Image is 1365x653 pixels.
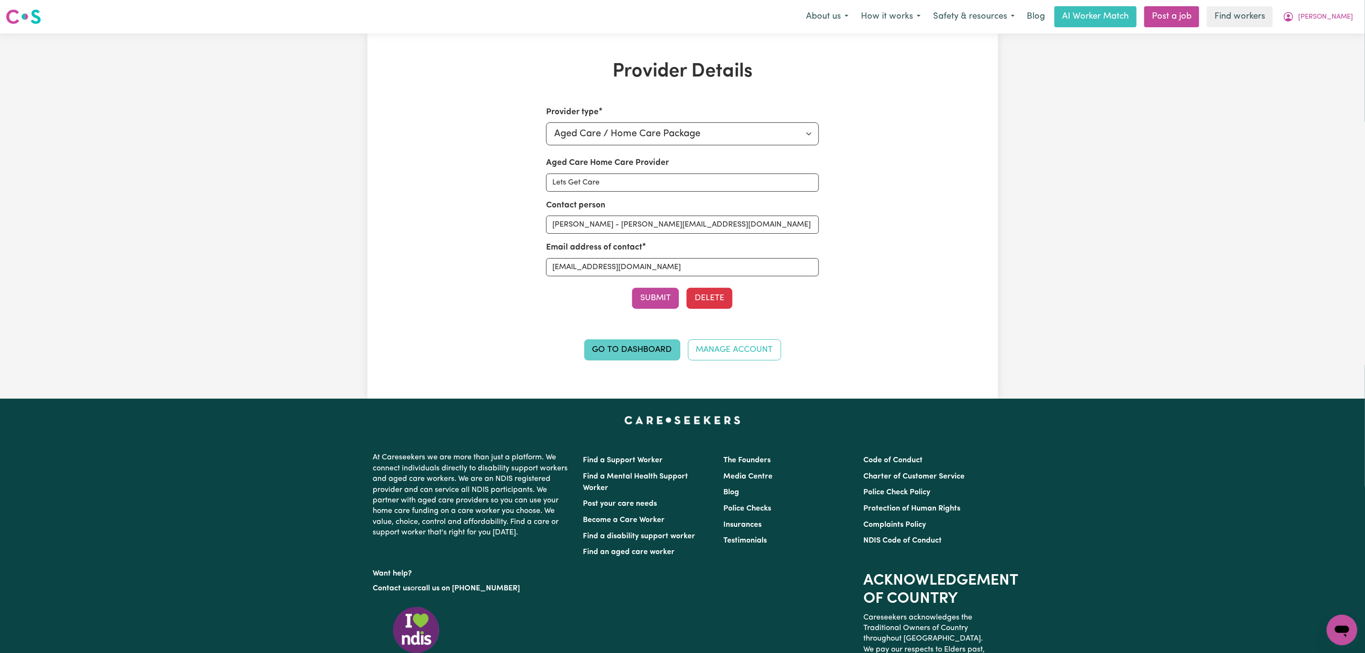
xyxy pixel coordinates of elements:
a: Manage Account [688,339,781,360]
label: Provider type [546,106,599,119]
a: Careseekers logo [6,6,41,28]
p: At Careseekers we are more than just a platform. We connect individuals directly to disability su... [373,448,572,542]
h1: Provider Details [478,60,887,83]
a: Charter of Customer Service [863,473,965,480]
a: Become a Care Worker [583,516,665,524]
label: Email address of contact [546,241,642,254]
a: Find a Mental Health Support Worker [583,473,688,492]
p: or [373,579,572,598]
h2: Acknowledgement of Country [863,572,992,609]
a: Find a Support Worker [583,457,663,464]
a: AI Worker Match [1054,6,1137,27]
a: Find workers [1207,6,1273,27]
a: Media Centre [723,473,773,480]
a: Testimonials [723,537,767,544]
iframe: Button to launch messaging window, conversation in progress [1327,615,1357,645]
a: Post your care needs [583,500,657,508]
button: My Account [1277,7,1359,27]
label: Aged Care Home Care Provider [546,157,669,169]
button: Submit [632,288,679,309]
a: Code of Conduct [863,457,923,464]
p: Want help? [373,565,572,579]
a: Police Checks [723,505,771,512]
a: Blog [1021,6,1051,27]
a: Protection of Human Rights [863,505,960,512]
label: Contact person [546,199,605,212]
a: Go to Dashboard [584,339,680,360]
a: NDIS Code of Conduct [863,537,942,544]
a: Find a disability support worker [583,533,696,540]
a: Contact us [373,585,411,592]
button: How it works [855,7,927,27]
a: Police Check Policy [863,489,930,496]
button: Safety & resources [927,7,1021,27]
a: Insurances [723,521,762,529]
a: Find an aged care worker [583,548,675,556]
a: The Founders [723,457,771,464]
button: About us [800,7,855,27]
input: e.g. Organisation X Ltd. [546,174,819,192]
a: Complaints Policy [863,521,926,529]
button: Delete [687,288,732,309]
a: call us on [PHONE_NUMBER] [418,585,520,592]
a: Careseekers home page [624,416,741,424]
input: e.g. lindsay.jones@orgx.com.au [546,258,819,276]
a: Post a job [1144,6,1199,27]
input: e.g. Lindsay Jones [546,216,819,234]
a: Blog [723,489,739,496]
img: Careseekers logo [6,8,41,25]
span: [PERSON_NAME] [1298,12,1353,22]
